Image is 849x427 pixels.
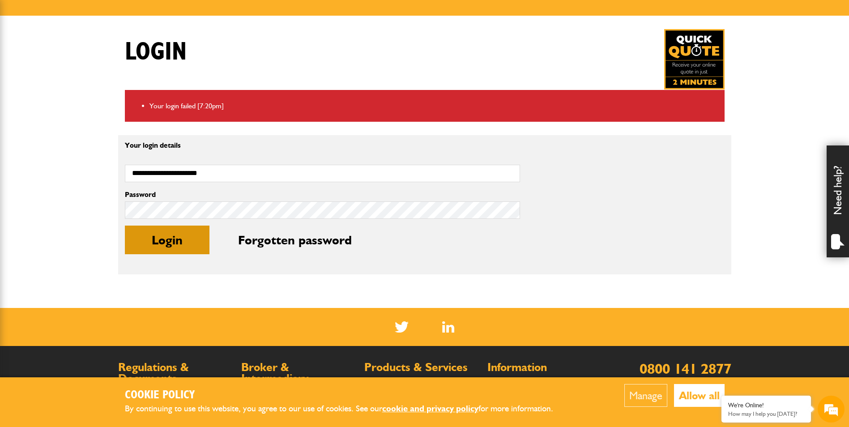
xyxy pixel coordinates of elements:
[728,401,804,409] div: We're Online!
[125,402,568,416] p: By continuing to use this website, you agree to our use of cookies. See our for more information.
[664,29,725,90] a: Get your insurance quote in just 2-minutes
[487,362,602,373] h2: Information
[395,321,409,333] img: Twitter
[125,37,187,67] h1: Login
[827,145,849,257] div: Need help?
[674,384,725,407] button: Allow all
[241,362,355,384] h2: Broker & Intermediary
[382,403,478,414] a: cookie and privacy policy
[125,226,209,254] button: Login
[728,410,804,417] p: How may I help you today?
[624,384,667,407] button: Manage
[125,191,520,198] label: Password
[664,29,725,90] img: Quick Quote
[125,142,520,149] p: Your login details
[442,321,454,333] a: LinkedIn
[211,226,379,254] button: Forgotten password
[640,360,731,377] a: 0800 141 2877
[149,100,718,112] li: Your login failed [7:20pm]
[118,362,232,384] h2: Regulations & Documents
[364,362,478,373] h2: Products & Services
[442,321,454,333] img: Linked In
[125,389,568,402] h2: Cookie Policy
